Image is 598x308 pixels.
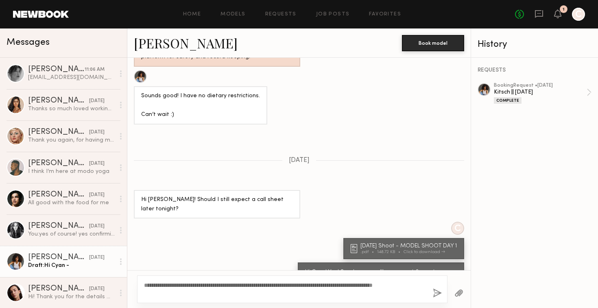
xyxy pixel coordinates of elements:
[28,222,89,230] div: [PERSON_NAME]
[305,268,457,286] div: Hi Cyan! Yes! See here - we'll see you at 8am at [GEOGRAPHIC_DATA]
[28,66,85,74] div: [PERSON_NAME]
[572,8,585,21] a: C
[478,68,591,73] div: REQUESTS
[89,191,105,199] div: [DATE]
[316,12,350,17] a: Job Posts
[360,250,377,254] div: .pdf
[141,195,293,214] div: Hi [PERSON_NAME]! Should I still expect a call sheet later tonight?
[89,254,105,262] div: [DATE]
[28,168,115,175] div: I think I’m here at modo yoga
[369,12,401,17] a: Favorites
[402,35,464,51] button: Book model
[478,40,591,49] div: History
[28,136,115,144] div: Thank you again, for having me - I can not wait to see photos! 😊
[89,97,105,105] div: [DATE]
[89,129,105,136] div: [DATE]
[28,253,89,262] div: [PERSON_NAME]
[28,97,89,105] div: [PERSON_NAME]
[289,157,310,164] span: [DATE]
[89,160,105,168] div: [DATE]
[28,293,115,301] div: Hi! Thank you for the details ✨ Got it If there’s 2% lactose-free milk, that would be perfect. Th...
[494,88,587,96] div: Kitsch || [DATE]
[134,34,238,52] a: [PERSON_NAME]
[85,66,105,74] div: 11:06 AM
[377,250,404,254] div: 148.72 KB
[28,128,89,136] div: [PERSON_NAME]
[404,250,445,254] div: Click to download
[28,105,115,113] div: Thanks so much loved working with you all :)
[494,97,522,104] div: Complete
[89,285,105,293] div: [DATE]
[183,12,201,17] a: Home
[28,199,115,207] div: All good with the food for me
[360,243,459,249] div: [DATE] Shoot - MODEL SHOOT DAY 1
[494,83,587,88] div: booking Request • [DATE]
[351,243,459,254] a: [DATE] Shoot - MODEL SHOOT DAY 1.pdf148.72 KBClick to download
[28,159,89,168] div: [PERSON_NAME]
[7,38,50,47] span: Messages
[28,74,115,81] div: [EMAIL_ADDRESS][DOMAIN_NAME]!
[220,12,245,17] a: Models
[563,7,565,12] div: 1
[141,92,260,120] div: Sounds good! I have no dietary restrictions. Can’t wait :)
[28,230,115,238] div: You: yes of course! yes confirming you're call time is 9am
[28,191,89,199] div: [PERSON_NAME]
[402,39,464,46] a: Book model
[28,285,89,293] div: [PERSON_NAME]
[28,262,115,269] div: Draft: Hi Cyan -
[494,83,591,104] a: bookingRequest •[DATE]Kitsch || [DATE]Complete
[265,12,297,17] a: Requests
[89,223,105,230] div: [DATE]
